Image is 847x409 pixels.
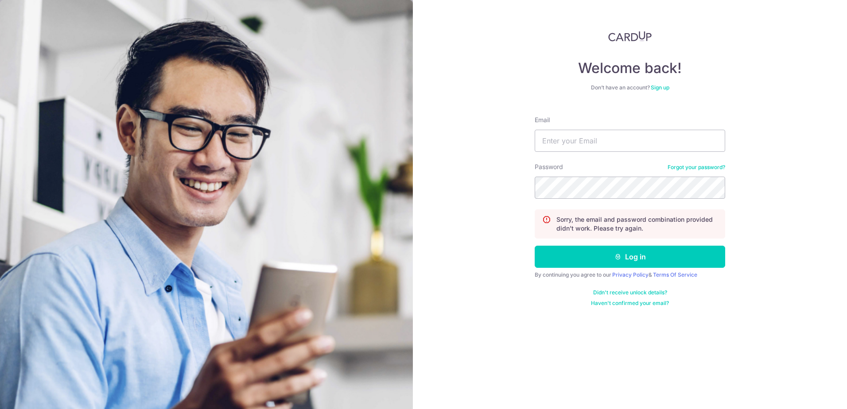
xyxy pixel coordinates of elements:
[653,271,697,278] a: Terms Of Service
[535,162,563,171] label: Password
[535,246,725,268] button: Log in
[608,31,652,42] img: CardUp Logo
[612,271,649,278] a: Privacy Policy
[535,59,725,77] h4: Welcome back!
[535,84,725,91] div: Don’t have an account?
[535,130,725,152] input: Enter your Email
[535,271,725,278] div: By continuing you agree to our &
[556,215,718,233] p: Sorry, the email and password combination provided didn't work. Please try again.
[651,84,669,91] a: Sign up
[535,116,550,124] label: Email
[591,300,669,307] a: Haven't confirmed your email?
[668,164,725,171] a: Forgot your password?
[593,289,667,296] a: Didn't receive unlock details?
